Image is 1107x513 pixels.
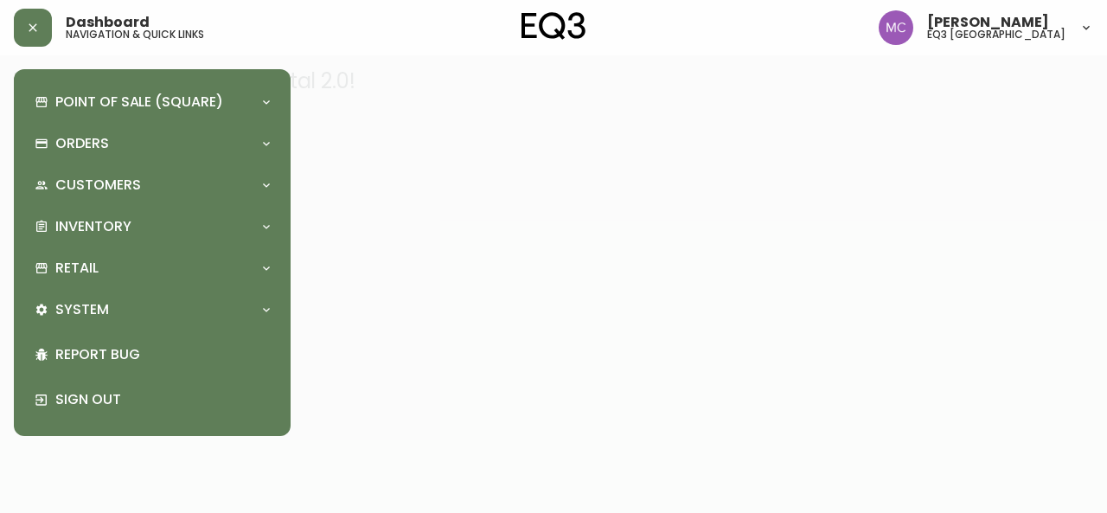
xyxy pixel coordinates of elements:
div: Point of Sale (Square) [28,83,277,121]
img: 6dbdb61c5655a9a555815750a11666cc [879,10,913,45]
div: System [28,291,277,329]
p: Retail [55,259,99,278]
h5: navigation & quick links [66,29,204,40]
div: Customers [28,166,277,204]
p: Orders [55,134,109,153]
p: Point of Sale (Square) [55,93,223,112]
p: Customers [55,176,141,195]
p: Inventory [55,217,131,236]
div: Inventory [28,208,277,246]
div: Report Bug [28,332,277,377]
span: Dashboard [66,16,150,29]
span: [PERSON_NAME] [927,16,1049,29]
img: logo [522,12,585,40]
p: Sign Out [55,390,270,409]
p: Report Bug [55,345,270,364]
p: System [55,300,109,319]
div: Orders [28,125,277,163]
div: Sign Out [28,377,277,422]
div: Retail [28,249,277,287]
h5: eq3 [GEOGRAPHIC_DATA] [927,29,1065,40]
